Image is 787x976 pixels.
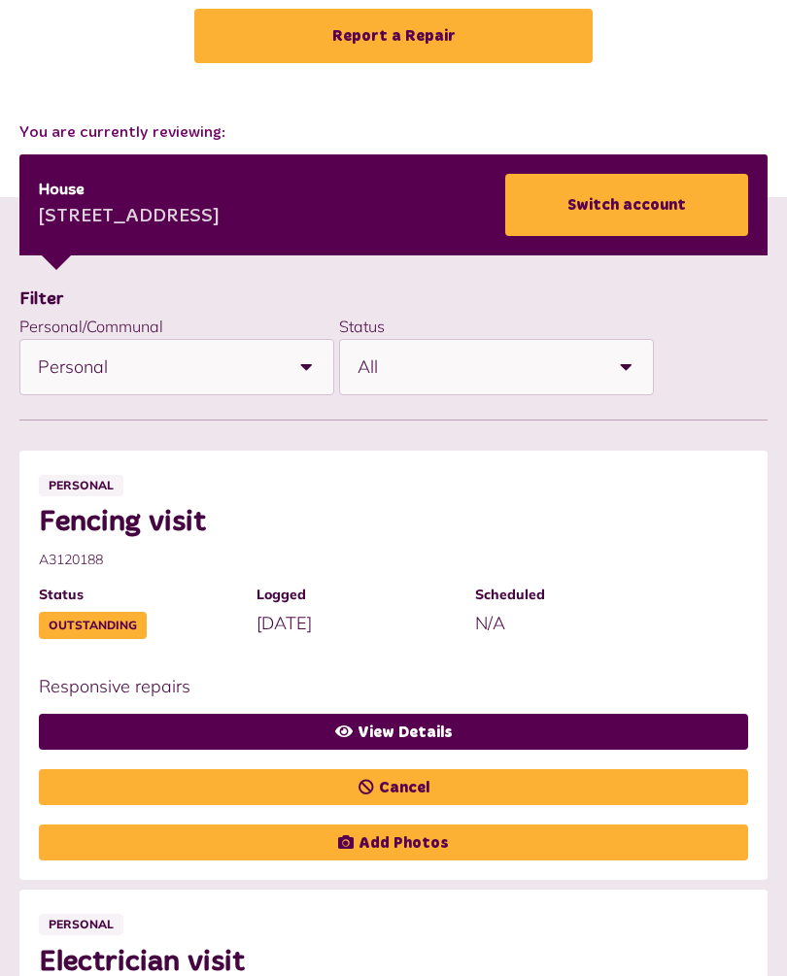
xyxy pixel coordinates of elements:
[475,612,505,634] span: N/A
[19,121,768,145] span: You are currently reviewing:
[257,612,312,634] span: [DATE]
[38,340,279,394] span: Personal
[194,9,593,63] a: Report a Repair
[39,825,748,860] a: Add Photos
[19,290,64,308] span: Filter
[39,203,220,232] div: [STREET_ADDRESS]
[39,550,729,570] span: A3120188
[39,585,237,605] span: Status
[39,505,729,540] span: Fencing visit
[339,317,385,336] label: Status
[475,585,673,605] span: Scheduled
[358,340,599,394] span: All
[39,714,748,750] a: View Details
[257,585,455,605] span: Logged
[39,673,729,699] p: Responsive repairs
[39,769,748,805] a: Cancel
[19,317,163,336] label: Personal/Communal
[39,612,147,639] span: Outstanding
[505,174,748,236] a: Switch account
[39,914,123,935] span: Personal
[39,475,123,496] span: Personal
[39,179,220,202] div: House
